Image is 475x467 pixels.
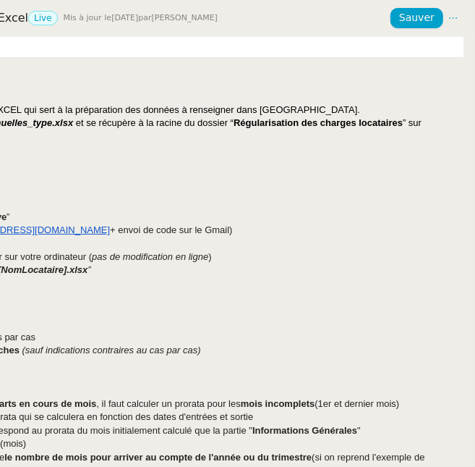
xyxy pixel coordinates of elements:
strong: Régularisation des charges locataires [234,117,403,128]
span: (1er et dernier mois) [314,398,399,409]
span: et se récupère à la racine du dossier “ [76,117,234,128]
span: , il faut calculer un prorata pour les [96,398,240,409]
em: pas de modification en ligne [92,251,208,262]
span: ) [208,251,211,262]
strong: le nombre de mois pour arriver au compte de l'année ou du trimestre [4,452,312,463]
button: Sauver [390,8,443,28]
span: par [138,13,151,22]
em: ” [87,264,90,275]
em: (sauf indications contraires au cas par cas) [22,345,201,355]
span: + envoi de code sur le Gmail) [110,224,232,235]
span: Sauver [399,9,435,26]
strong: mois incomplets [241,398,315,409]
span: [DATE] [PERSON_NAME] [64,10,218,26]
nz-tag: Live [28,11,58,25]
strong: Informations Générales [252,425,357,436]
span: Mis à jour le [64,13,112,22]
span: ” [7,211,9,222]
